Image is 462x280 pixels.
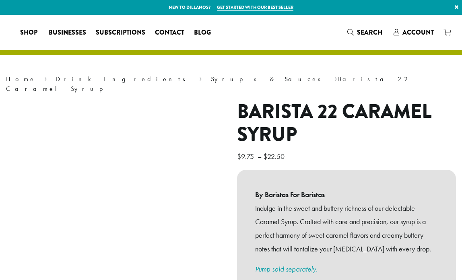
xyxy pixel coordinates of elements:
[255,202,438,256] p: Indulge in the sweet and buttery richness of our delectable Caramel Syrup. Crafted with care and ...
[199,72,202,84] span: ›
[96,28,145,38] span: Subscriptions
[211,75,326,83] a: Syrups & Sauces
[217,4,293,11] a: Get started with our best seller
[194,28,211,38] span: Blog
[237,152,256,161] bdi: 9.75
[342,26,389,39] a: Search
[155,28,184,38] span: Contact
[49,28,86,38] span: Businesses
[263,152,287,161] bdi: 22.50
[6,74,456,94] nav: Breadcrumb
[20,28,37,38] span: Shop
[357,28,382,37] span: Search
[255,188,438,202] b: By Baristas For Baristas
[263,152,267,161] span: $
[15,26,44,39] a: Shop
[334,72,337,84] span: ›
[44,72,47,84] span: ›
[237,152,241,161] span: $
[255,264,318,274] a: Pump sold separately.
[258,152,262,161] span: –
[6,75,36,83] a: Home
[56,75,191,83] a: Drink Ingredients
[402,28,434,37] span: Account
[237,100,456,146] h1: Barista 22 Caramel Syrup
